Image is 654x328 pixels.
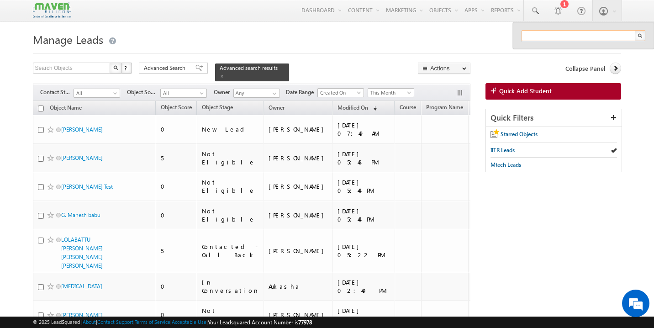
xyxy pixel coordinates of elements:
a: Terms of Service [135,319,170,325]
div: [DATE] 05:48 PM [338,150,390,166]
span: This Month [368,89,411,97]
a: This Month [368,88,414,97]
div: Not Eligible [202,178,259,195]
a: Modified On (sorted descending) [333,102,381,114]
span: Object Score [161,104,192,111]
a: [PERSON_NAME] [61,154,103,161]
span: Advanced Search [144,64,188,72]
a: Course [395,102,421,114]
a: All [160,89,207,98]
a: Show All Items [268,89,279,98]
div: [DATE] 12:45 PM [338,307,390,323]
a: Acceptable Use [172,319,206,325]
span: Object Source [127,88,160,96]
div: 0 [161,282,193,291]
div: 0 [161,182,193,190]
span: Object Stage [202,104,233,111]
span: © 2025 LeadSquared | | | | | [33,318,312,327]
span: Your Leadsquared Account Number is [208,319,312,326]
div: 5 [161,154,193,162]
span: ? [124,64,128,72]
a: LOLABATTU [PERSON_NAME] [PERSON_NAME] [PERSON_NAME] [61,236,103,269]
a: Object Stage [197,102,237,114]
span: (sorted descending) [369,105,377,112]
a: Created On [317,88,364,97]
span: Mtech Leads [490,161,521,168]
a: About [83,319,96,325]
a: Object Score [156,102,196,114]
a: Object Name [45,103,86,115]
img: Search [113,65,118,70]
div: Contacted - Call Back [202,243,259,259]
div: 5 [161,247,193,255]
div: Not Eligible [202,150,259,166]
span: Date Range [286,88,317,96]
span: 77978 [298,319,312,326]
span: Course [400,104,416,111]
button: Actions [418,63,470,74]
a: Created On [469,102,505,114]
a: [PERSON_NAME] Test [61,183,113,190]
span: Created On [318,89,361,97]
div: Quick Filters [486,109,622,127]
a: Contact Support [97,319,133,325]
span: Modified On [338,104,368,111]
div: [DATE] 02:40 PM [338,278,390,295]
span: Owner [269,104,285,111]
a: [MEDICAL_DATA] [61,283,102,290]
div: [PERSON_NAME] [269,182,328,190]
div: Not Eligible [202,207,259,223]
span: All [161,89,204,97]
div: [DATE] 05:44 PM [338,178,390,195]
span: Contact Stage [40,88,74,96]
div: [PERSON_NAME] [269,125,328,133]
div: Aukasha [269,282,328,291]
span: Owner [214,88,233,96]
div: [PERSON_NAME] [269,154,328,162]
button: ? [121,63,132,74]
span: Advanced search results [220,64,278,71]
a: Quick Add Student [485,83,621,100]
div: [DATE] 05:44 PM [338,207,390,223]
div: [PERSON_NAME] [269,211,328,219]
span: Quick Add Student [499,87,552,95]
a: G. Mahesh babu [61,212,100,218]
div: 0 [161,125,193,133]
input: Type to Search [233,89,280,98]
a: All [74,89,120,98]
div: Not Contacted [202,307,259,323]
div: New Lead [202,125,259,133]
img: Custom Logo [33,2,71,18]
div: In Conversation [202,278,259,295]
span: Program Name [426,104,463,111]
a: [PERSON_NAME] [61,126,103,133]
a: Program Name [422,102,468,114]
div: [DATE] 07:49 AM [338,121,390,138]
div: 0 [161,211,193,219]
div: 0 [161,311,193,319]
div: [PERSON_NAME] [269,311,328,319]
div: [DATE] 05:22 PM [338,243,390,259]
div: [PERSON_NAME] [269,247,328,255]
span: Starred Objects [501,131,538,138]
input: Check all records [38,106,44,111]
span: Collapse Panel [565,64,605,73]
a: [PERSON_NAME] [61,312,103,318]
span: IITR Leads [490,147,515,153]
span: Manage Leads [33,32,103,47]
span: All [74,89,117,97]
